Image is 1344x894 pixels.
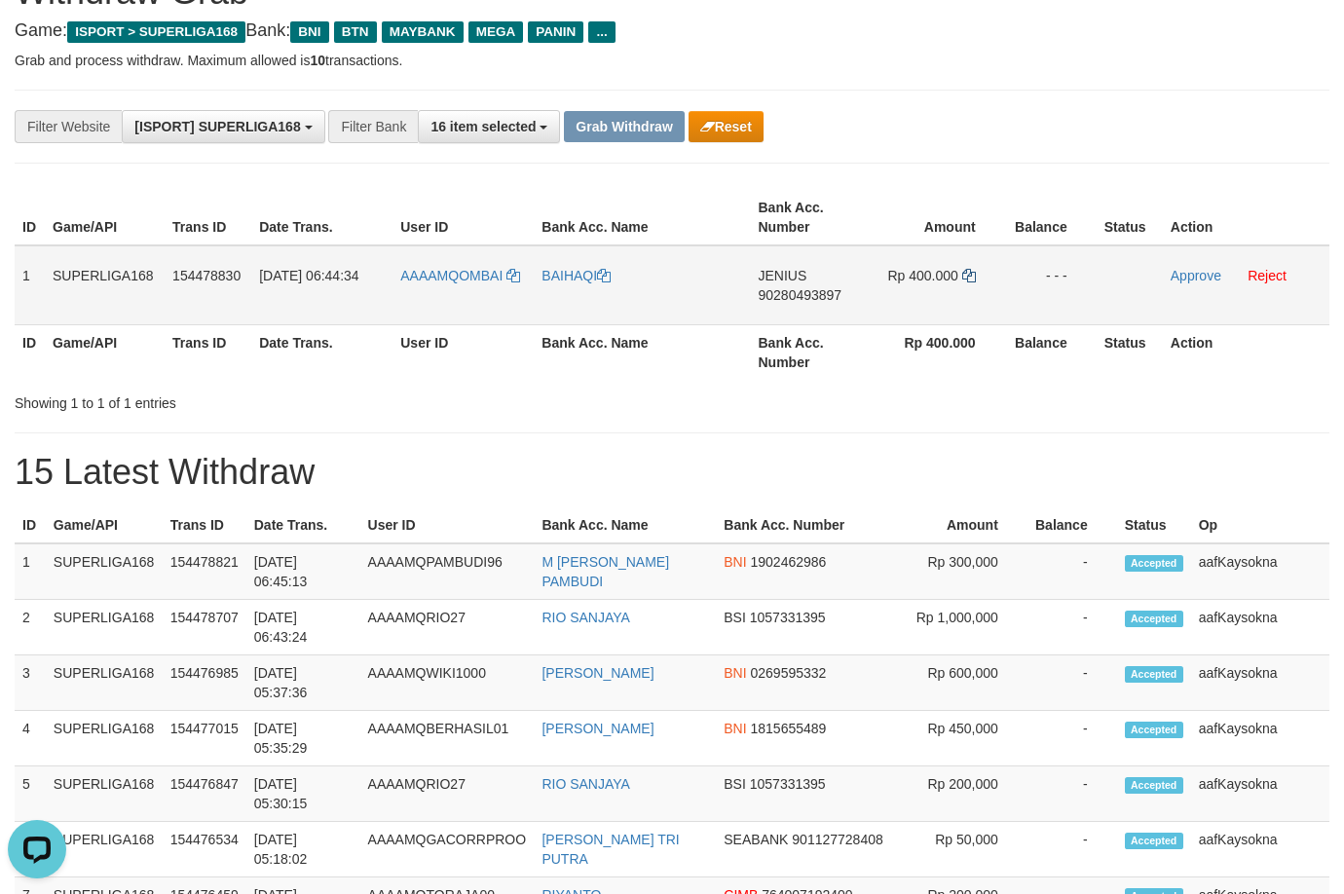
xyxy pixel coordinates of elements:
[867,190,1005,245] th: Amount
[903,543,1027,600] td: Rp 300,000
[541,721,653,736] a: [PERSON_NAME]
[46,507,163,543] th: Game/API
[15,386,545,413] div: Showing 1 to 1 of 1 entries
[328,110,418,143] div: Filter Bank
[400,268,503,283] span: AAAAMQOMBAI
[1097,190,1163,245] th: Status
[134,119,300,134] span: [ISPORT] SUPERLIGA168
[360,543,535,600] td: AAAAMQPAMBUDI96
[163,655,246,711] td: 154476985
[246,543,360,600] td: [DATE] 06:45:13
[172,268,241,283] span: 154478830
[1191,543,1329,600] td: aafKaysokna
[1027,600,1117,655] td: -
[246,600,360,655] td: [DATE] 06:43:24
[541,554,669,589] a: M [PERSON_NAME] PAMBUDI
[392,324,534,380] th: User ID
[534,324,750,380] th: Bank Acc. Name
[163,543,246,600] td: 154478821
[382,21,464,43] span: MAYBANK
[867,324,1005,380] th: Rp 400.000
[15,324,45,380] th: ID
[903,766,1027,822] td: Rp 200,000
[724,776,746,792] span: BSI
[15,600,46,655] td: 2
[1005,190,1097,245] th: Balance
[360,600,535,655] td: AAAAMQRIO27
[751,190,867,245] th: Bank Acc. Number
[360,711,535,766] td: AAAAMQBERHASIL01
[392,190,534,245] th: User ID
[259,268,358,283] span: [DATE] 06:44:34
[163,766,246,822] td: 154476847
[903,600,1027,655] td: Rp 1,000,000
[15,21,1329,41] h4: Game: Bank:
[792,832,882,847] span: Copy 901127728408 to clipboard
[751,665,827,681] span: Copy 0269595332 to clipboard
[1125,722,1183,738] span: Accepted
[724,554,746,570] span: BNI
[46,711,163,766] td: SUPERLIGA168
[400,268,520,283] a: AAAAMQOMBAI
[360,766,535,822] td: AAAAMQRIO27
[1027,711,1117,766] td: -
[1191,655,1329,711] td: aafKaysokna
[534,507,716,543] th: Bank Acc. Name
[360,822,535,877] td: AAAAMQGACORRPROO
[46,822,163,877] td: SUPERLIGA168
[1163,190,1329,245] th: Action
[163,822,246,877] td: 154476534
[334,21,377,43] span: BTN
[46,543,163,600] td: SUPERLIGA168
[1191,600,1329,655] td: aafKaysokna
[750,776,826,792] span: Copy 1057331395 to clipboard
[903,711,1027,766] td: Rp 450,000
[1027,766,1117,822] td: -
[251,190,392,245] th: Date Trans.
[541,268,611,283] a: BAIHAQI
[165,324,251,380] th: Trans ID
[724,832,788,847] span: SEABANK
[163,711,246,766] td: 154477015
[759,287,842,303] span: Copy 90280493897 to clipboard
[1163,324,1329,380] th: Action
[45,324,165,380] th: Game/API
[122,110,324,143] button: [ISPORT] SUPERLIGA168
[246,711,360,766] td: [DATE] 05:35:29
[528,21,583,43] span: PANIN
[15,711,46,766] td: 4
[1125,555,1183,572] span: Accepted
[724,610,746,625] span: BSI
[588,21,615,43] span: ...
[290,21,328,43] span: BNI
[564,111,684,142] button: Grab Withdraw
[418,110,560,143] button: 16 item selected
[246,507,360,543] th: Date Trans.
[46,600,163,655] td: SUPERLIGA168
[46,766,163,822] td: SUPERLIGA168
[163,600,246,655] td: 154478707
[15,766,46,822] td: 5
[1125,777,1183,794] span: Accepted
[360,507,535,543] th: User ID
[724,665,746,681] span: BNI
[15,543,46,600] td: 1
[15,453,1329,492] h1: 15 Latest Withdraw
[1125,833,1183,849] span: Accepted
[1027,822,1117,877] td: -
[15,507,46,543] th: ID
[903,822,1027,877] td: Rp 50,000
[1191,822,1329,877] td: aafKaysokna
[689,111,764,142] button: Reset
[1027,655,1117,711] td: -
[724,721,746,736] span: BNI
[1248,268,1287,283] a: Reject
[716,507,903,543] th: Bank Acc. Number
[1027,507,1117,543] th: Balance
[903,655,1027,711] td: Rp 600,000
[751,324,867,380] th: Bank Acc. Number
[750,610,826,625] span: Copy 1057331395 to clipboard
[163,507,246,543] th: Trans ID
[430,119,536,134] span: 16 item selected
[1097,324,1163,380] th: Status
